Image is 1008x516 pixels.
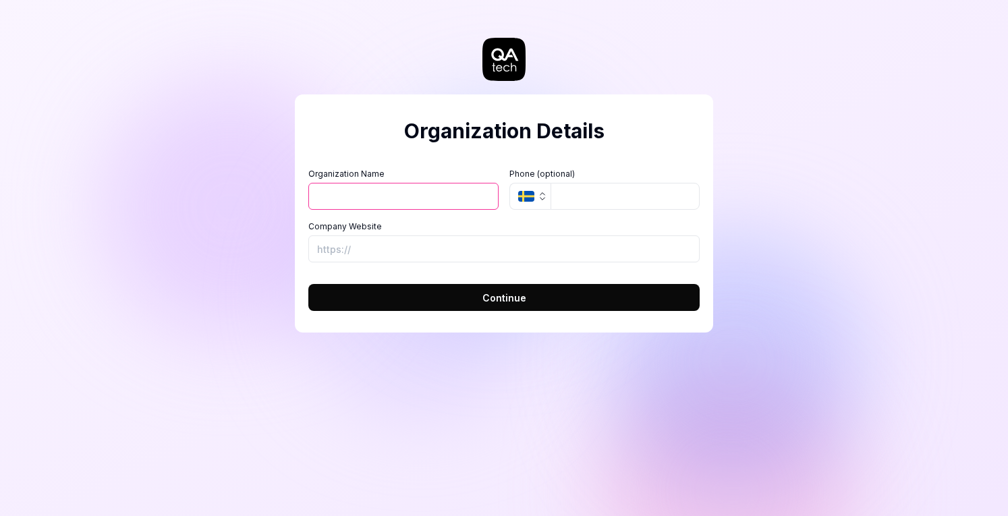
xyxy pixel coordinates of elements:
button: Continue [308,284,700,311]
label: Phone (optional) [509,168,700,180]
label: Company Website [308,221,700,233]
input: https:// [308,235,700,262]
h2: Organization Details [308,116,700,146]
label: Organization Name [308,168,499,180]
span: Continue [482,291,526,305]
